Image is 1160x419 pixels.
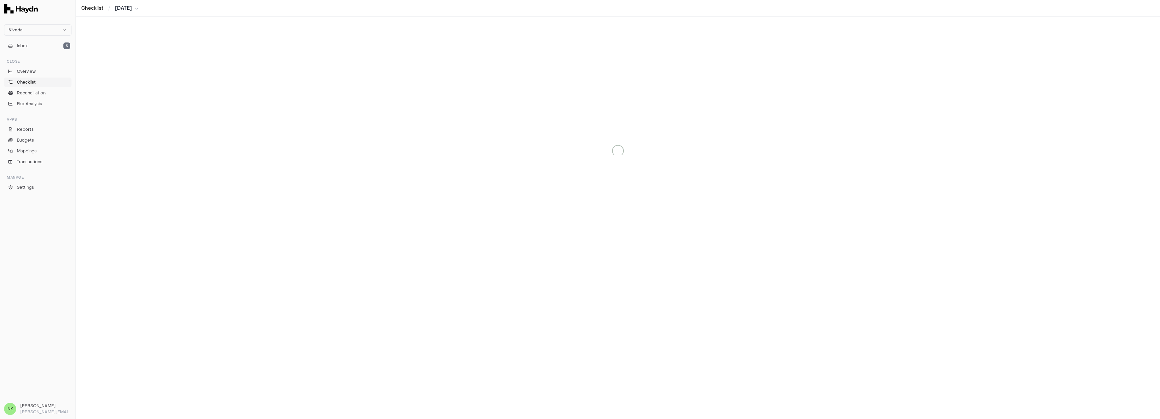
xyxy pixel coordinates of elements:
[17,68,36,74] span: Overview
[4,146,71,156] a: Mappings
[17,184,34,190] span: Settings
[115,5,132,12] span: [DATE]
[81,5,139,12] nav: breadcrumb
[4,125,71,134] a: Reports
[17,159,42,165] span: Transactions
[20,409,71,415] p: [PERSON_NAME][EMAIL_ADDRESS][DOMAIN_NAME]
[4,172,71,183] div: Manage
[4,24,71,36] button: Nivoda
[17,79,36,85] span: Checklist
[8,27,23,33] span: Nivoda
[4,157,71,167] a: Transactions
[17,137,34,143] span: Budgets
[4,56,71,67] div: Close
[81,5,104,12] a: Checklist
[17,126,34,132] span: Reports
[17,43,28,49] span: Inbox
[107,5,112,11] span: /
[17,101,42,107] span: Flux Analysis
[4,114,71,125] div: Apps
[17,90,46,96] span: Reconciliation
[4,136,71,145] a: Budgets
[4,183,71,192] a: Settings
[115,5,139,12] button: [DATE]
[4,67,71,76] a: Overview
[4,4,38,13] img: Haydn Logo
[17,148,37,154] span: Mappings
[4,403,16,415] span: NK
[4,99,71,109] a: Flux Analysis
[4,78,71,87] a: Checklist
[20,403,71,409] h3: [PERSON_NAME]
[4,88,71,98] a: Reconciliation
[4,41,71,51] button: Inbox5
